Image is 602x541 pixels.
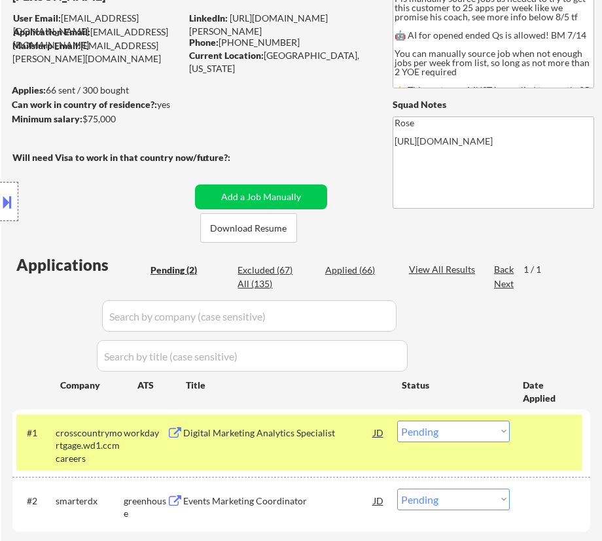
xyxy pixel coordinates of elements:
strong: User Email: [13,12,61,24]
div: ATS [137,379,186,392]
strong: Mailslurp Email: [12,40,80,51]
div: Status [402,373,503,396]
div: [EMAIL_ADDRESS][DOMAIN_NAME] [13,26,209,51]
button: Add a Job Manually [195,184,327,209]
strong: Current Location: [189,50,264,61]
div: [PHONE_NUMBER] [189,36,374,49]
strong: Phone: [189,37,219,48]
div: Events Marketing Coordinator [183,495,373,508]
div: Squad Notes [393,98,594,111]
div: [EMAIL_ADDRESS][DOMAIN_NAME] [13,12,209,37]
input: Search by title (case sensitive) [97,340,408,372]
div: Excluded (67) [238,264,303,277]
div: workday [124,427,166,440]
div: crosscountrymortgage.wd1.ccmcareers [56,427,124,465]
strong: Application Email: [13,26,90,37]
div: Title [186,379,389,392]
div: smarterdx [56,495,124,508]
div: JD [372,421,385,444]
button: Download Resume [200,213,297,243]
strong: LinkedIn: [189,12,228,24]
div: [GEOGRAPHIC_DATA], [US_STATE] [189,49,374,75]
div: Digital Marketing Analytics Specialist [183,427,373,440]
div: [EMAIL_ADDRESS][PERSON_NAME][DOMAIN_NAME] [12,39,208,65]
div: Applied (66) [325,264,391,277]
input: Search by company (case sensitive) [102,300,397,332]
div: Company [60,379,137,392]
div: Next [494,277,515,290]
div: JD [372,489,385,512]
div: #1 [27,427,45,440]
div: #2 [27,495,45,508]
div: 1 / 1 [523,263,554,276]
a: [URL][DOMAIN_NAME][PERSON_NAME] [189,12,328,37]
div: View All Results [409,263,479,276]
div: greenhouse [124,495,166,520]
div: All (135) [238,277,303,290]
div: Back [494,263,515,276]
div: Date Applied [523,379,575,404]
